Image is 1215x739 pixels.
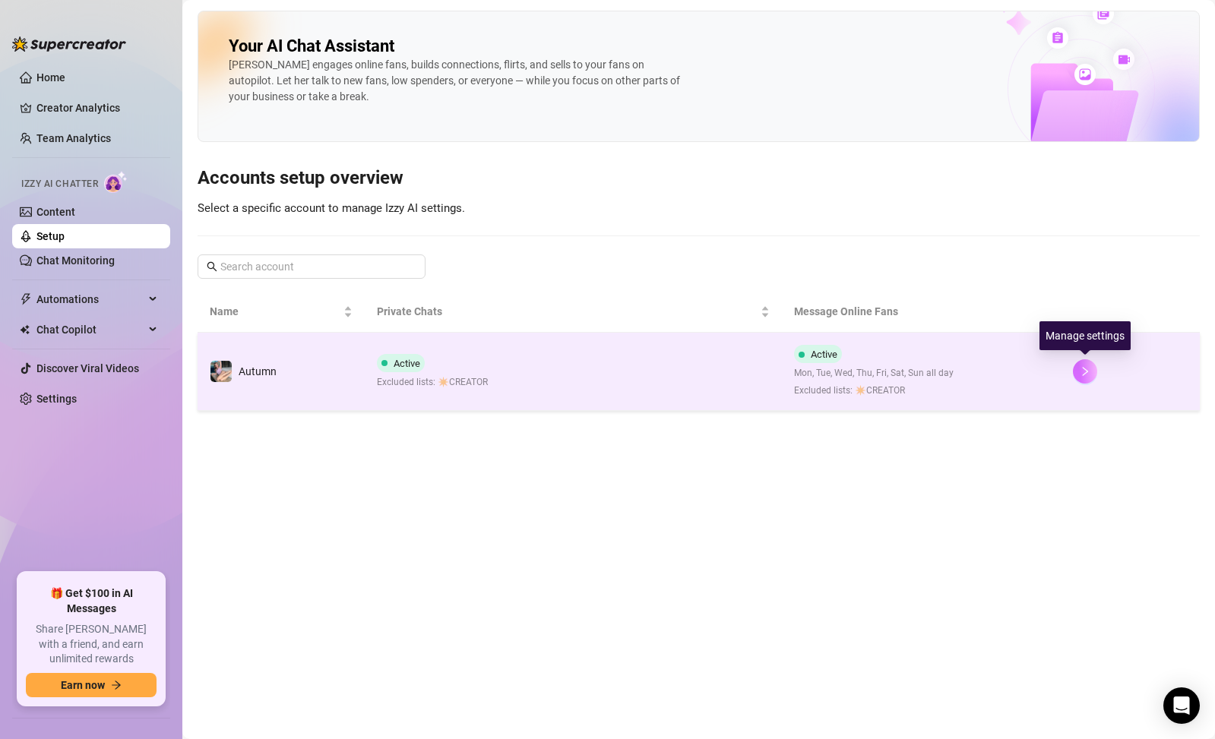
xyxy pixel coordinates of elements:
[36,71,65,84] a: Home
[394,358,420,369] span: Active
[229,36,394,57] h2: Your AI Chat Assistant
[365,291,783,333] th: Private Chats
[229,57,685,105] div: [PERSON_NAME] engages online fans, builds connections, flirts, and sells to your fans on autopilo...
[36,287,144,311] span: Automations
[794,384,954,398] span: Excluded lists: ✴️CREATOR
[198,201,465,215] span: Select a specific account to manage Izzy AI settings.
[1080,366,1090,377] span: right
[1039,321,1131,350] div: Manage settings
[207,261,217,272] span: search
[20,324,30,335] img: Chat Copilot
[36,206,75,218] a: Content
[26,622,157,667] span: Share [PERSON_NAME] with a friend, and earn unlimited rewards
[36,230,65,242] a: Setup
[21,177,98,191] span: Izzy AI Chatter
[36,132,111,144] a: Team Analytics
[36,254,115,267] a: Chat Monitoring
[1073,359,1097,384] button: right
[61,679,105,691] span: Earn now
[12,36,126,52] img: logo-BBDzfeDw.svg
[26,673,157,697] button: Earn nowarrow-right
[36,393,77,405] a: Settings
[198,291,365,333] th: Name
[198,166,1200,191] h3: Accounts setup overview
[377,375,488,390] span: Excluded lists: ✴️CREATOR
[210,361,232,382] img: Autumn
[104,171,128,193] img: AI Chatter
[26,586,157,616] span: 🎁 Get $100 in AI Messages
[36,362,139,374] a: Discover Viral Videos
[210,303,340,320] span: Name
[1163,687,1200,724] div: Open Intercom Messenger
[811,349,837,360] span: Active
[220,258,404,275] input: Search account
[239,365,277,377] span: Autumn
[36,96,158,120] a: Creator Analytics
[20,293,32,305] span: thunderbolt
[111,680,122,690] span: arrow-right
[782,291,1060,333] th: Message Online Fans
[377,303,758,320] span: Private Chats
[36,317,144,342] span: Chat Copilot
[794,366,954,381] span: Mon, Tue, Wed, Thu, Fri, Sat, Sun all day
